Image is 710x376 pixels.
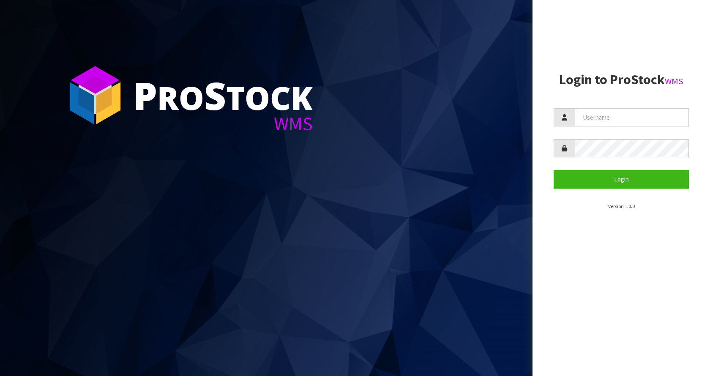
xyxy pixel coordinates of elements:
small: Version 1.0.0 [608,203,635,209]
input: Username [575,108,689,126]
div: ro tock [133,76,313,114]
div: WMS [133,114,313,133]
button: Login [554,170,689,188]
img: ProStock Cube [63,63,127,127]
span: S [204,69,226,121]
h2: Login to ProStock [554,72,689,87]
small: WMS [665,76,683,87]
span: P [133,69,157,121]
